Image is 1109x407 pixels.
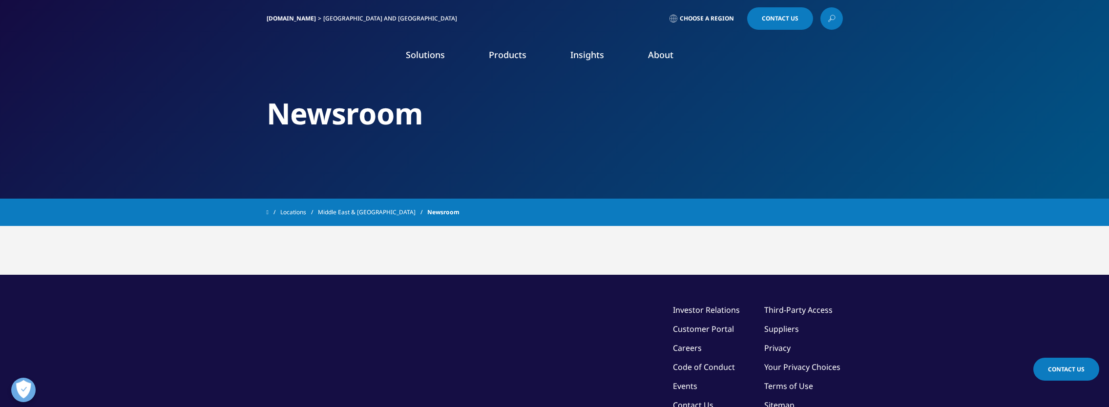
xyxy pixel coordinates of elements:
[680,15,734,22] span: Choose a Region
[427,203,460,221] span: Newsroom
[764,324,799,334] a: Suppliers
[648,49,673,61] a: About
[764,343,791,353] a: Privacy
[764,305,833,315] a: Third-Party Access
[267,14,316,22] a: [DOMAIN_NAME]
[1048,365,1085,373] span: Contact Us
[323,15,461,22] div: [GEOGRAPHIC_DATA] and [GEOGRAPHIC_DATA]
[489,49,526,61] a: Products
[673,343,702,353] a: Careers
[280,203,318,221] a: Locations
[673,324,734,334] a: Customer Portal
[764,381,813,391] a: Terms of Use
[11,378,36,402] button: Open Preferences
[747,7,813,30] a: Contact Us
[406,49,445,61] a: Solutions
[673,381,697,391] a: Events
[349,34,843,80] nav: Primary
[267,95,843,132] h2: Newsroom
[762,16,798,21] span: Contact Us
[1033,358,1099,381] a: Contact Us
[673,305,740,315] a: Investor Relations
[570,49,604,61] a: Insights
[318,203,427,221] a: Middle East & [GEOGRAPHIC_DATA]
[673,362,735,372] a: Code of Conduct
[764,362,843,372] a: Your Privacy Choices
